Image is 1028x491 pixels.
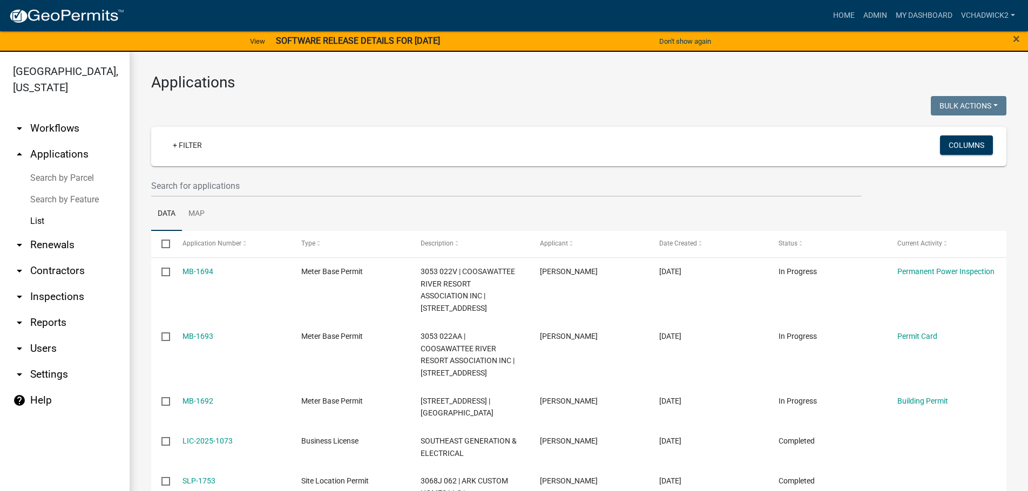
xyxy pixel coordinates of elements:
[301,240,315,247] span: Type
[1013,31,1020,46] span: ×
[13,148,26,161] i: arrow_drop_up
[897,397,948,405] a: Building Permit
[779,397,817,405] span: In Progress
[421,240,454,247] span: Description
[421,267,515,312] span: 3053 022V | COOSAWATTEE RIVER RESORT ASSOCIATION INC | 224 WATER TOWER VILLA CIR
[540,332,598,340] span: Lance Bramlett
[301,437,359,445] span: Business License
[1013,32,1020,45] button: Close
[530,231,649,257] datatable-header-cell: Applicant
[659,437,681,445] span: 09/05/2025
[655,32,715,50] button: Don't show again
[957,5,1019,26] a: VChadwick2
[421,397,493,418] span: 3052AO 074 | 99 38TH ST | 99 38TH ST
[540,397,598,405] span: Lance Bramlett
[182,332,213,340] a: MB-1693
[172,231,291,257] datatable-header-cell: Application Number
[540,476,598,485] span: Adam Teague
[13,238,26,251] i: arrow_drop_down
[151,231,172,257] datatable-header-cell: Select
[768,231,887,257] datatable-header-cell: Status
[659,267,681,276] span: 09/05/2025
[182,437,233,445] a: LIC-2025-1073
[182,397,213,405] a: MB-1692
[897,267,995,276] a: Permanent Power Inspection
[301,267,363,276] span: Meter Base Permit
[421,332,515,377] span: 3053 022AA | COOSAWATTEE RIVER RESORT ASSOCIATION INC | 71 WATER TOWER VILLA CT
[779,240,797,247] span: Status
[301,332,363,340] span: Meter Base Permit
[779,476,815,485] span: Completed
[659,332,681,340] span: 09/05/2025
[897,240,942,247] span: Current Activity
[410,231,530,257] datatable-header-cell: Description
[859,5,891,26] a: Admin
[829,5,859,26] a: Home
[246,32,269,50] a: View
[13,264,26,277] i: arrow_drop_down
[540,240,568,247] span: Applicant
[891,5,957,26] a: My Dashboard
[301,476,369,485] span: Site Location Permit
[182,197,211,231] a: Map
[182,267,213,276] a: MB-1694
[779,267,817,276] span: In Progress
[301,397,363,405] span: Meter Base Permit
[659,476,681,485] span: 09/05/2025
[421,437,517,458] span: SOUTHEAST GENERATION & ELECTRICAL
[540,437,598,445] span: COLT HENDERSON
[276,36,440,46] strong: SOFTWARE RELEASE DETAILS FOR [DATE]
[540,267,598,276] span: Lance Bramlett
[649,231,768,257] datatable-header-cell: Date Created
[931,96,1006,115] button: Bulk Actions
[182,240,241,247] span: Application Number
[13,316,26,329] i: arrow_drop_down
[779,332,817,340] span: In Progress
[151,175,861,197] input: Search for applications
[897,332,937,340] a: Permit Card
[659,397,681,405] span: 09/05/2025
[13,122,26,135] i: arrow_drop_down
[13,342,26,355] i: arrow_drop_down
[659,240,697,247] span: Date Created
[182,476,215,485] a: SLP-1753
[13,368,26,381] i: arrow_drop_down
[164,135,211,155] a: + Filter
[13,290,26,303] i: arrow_drop_down
[291,231,410,257] datatable-header-cell: Type
[887,231,1006,257] datatable-header-cell: Current Activity
[151,197,182,231] a: Data
[779,437,815,445] span: Completed
[151,73,1006,92] h3: Applications
[940,135,993,155] button: Columns
[13,394,26,407] i: help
